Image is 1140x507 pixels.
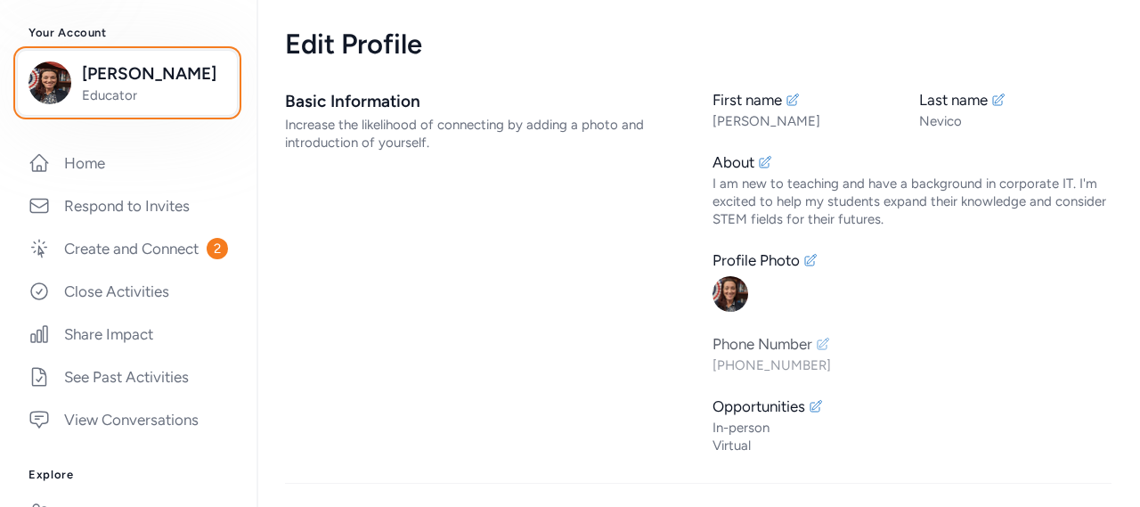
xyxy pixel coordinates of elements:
img: Avatar [712,276,748,312]
a: View Conversations [14,400,242,439]
div: Opportunities [712,396,805,417]
h3: Your Account [28,26,228,40]
a: Close Activities [14,272,242,311]
span: Educator [82,86,226,104]
div: [PERSON_NAME] [712,112,905,130]
div: First name [712,89,782,110]
div: [PHONE_NUMBER] [712,356,1111,374]
button: [PERSON_NAME]Educator [17,50,238,116]
div: In-person [712,419,1111,437]
a: Share Impact [14,315,242,354]
div: Edit Profile [285,29,1111,61]
div: I am new to teaching and have a background in corporate IT. I'm excited to help my students expan... [712,175,1111,228]
div: Profile Photo [712,249,800,271]
div: Last name [919,89,988,110]
h3: Explore [28,468,228,482]
a: Create and Connect2 [14,229,242,268]
div: Basic Information [285,89,684,114]
a: See Past Activities [14,357,242,397]
div: Nevico [919,112,1111,130]
div: Increase the likelihood of connecting by adding a photo and introduction of yourself. [285,116,684,151]
span: 2 [207,238,228,259]
div: Phone Number [712,333,812,355]
a: Home [14,143,242,183]
div: About [712,151,754,173]
span: [PERSON_NAME] [82,61,226,86]
a: Respond to Invites [14,186,242,225]
div: Virtual [712,437,1111,454]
